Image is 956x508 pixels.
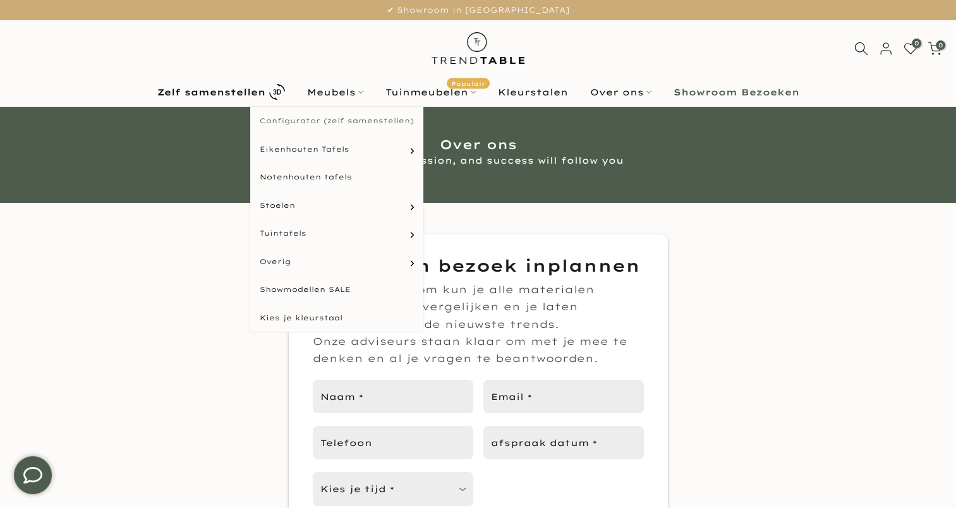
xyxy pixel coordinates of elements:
[487,85,579,100] a: Kleurstalen
[374,85,487,100] a: TuinmeubelenPopulair
[157,88,265,97] b: Zelf samenstellen
[250,275,423,304] a: Showmodellen SALE
[447,78,490,88] span: Populair
[579,85,662,100] a: Over ons
[250,135,423,164] a: Eikenhouten Tafels
[146,81,296,103] a: Zelf samenstellen
[250,219,423,248] a: Tuintafels
[260,144,349,155] span: Eikenhouten Tafels
[313,333,644,367] p: Onze adviseurs staan klaar om met je mee te denken en al je vragen te beantwoorden.
[250,163,423,191] a: Notenhouten tafels
[928,42,941,56] a: 0
[674,88,799,97] b: Showroom Bezoeken
[904,42,917,56] a: 0
[260,200,295,211] span: Stoelen
[936,40,945,50] span: 0
[250,107,423,135] a: Configurator (zelf samenstellen)
[313,281,644,333] p: In onze showroom kun je alle materialen voelen, kleuren vergelijken en je laten inspireren door d...
[109,138,848,151] h1: Over ons
[423,20,533,76] img: trend-table
[912,39,921,48] span: 0
[16,3,940,17] p: ✔ Showroom in [GEOGRAPHIC_DATA]
[250,248,423,276] a: Overig
[250,191,423,220] a: Stoelen
[296,85,374,100] a: Meubels
[241,153,715,168] p: Follow your passion, and success will follow you
[1,444,64,507] iframe: toggle-frame
[260,228,306,239] span: Tuintafels
[662,85,810,100] a: Showroom Bezoeken
[250,304,423,332] a: Kies je kleurstaal
[313,253,644,278] h3: Showroom bezoek inplannen
[260,257,291,267] span: Overig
